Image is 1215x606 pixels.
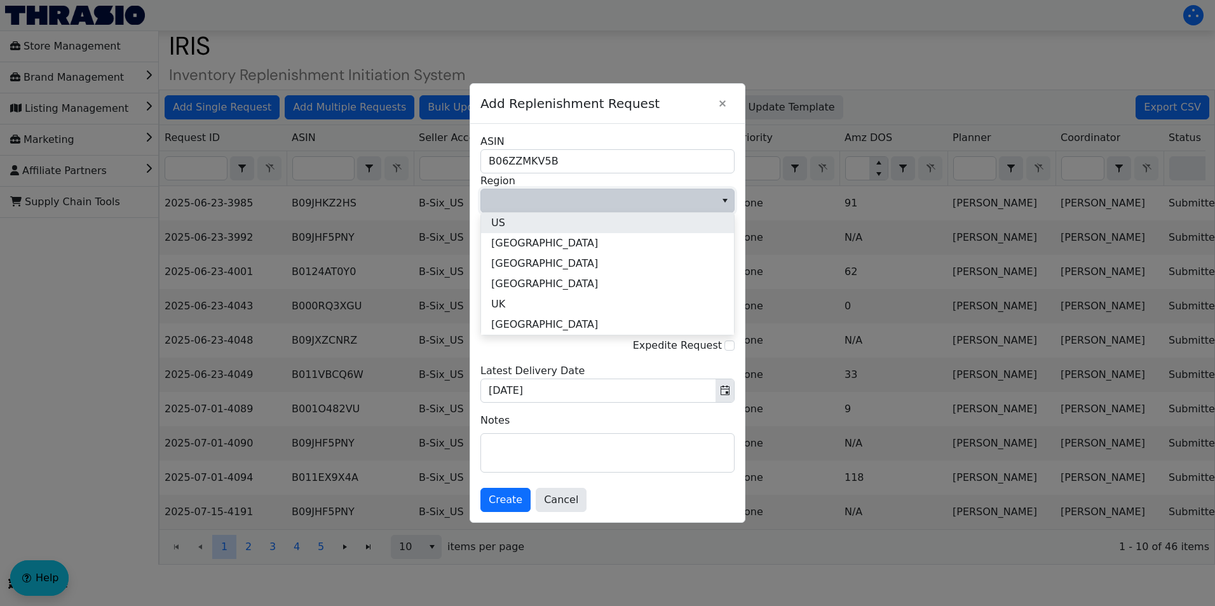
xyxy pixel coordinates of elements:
button: Cancel [536,488,587,512]
span: [GEOGRAPHIC_DATA] [491,236,598,251]
button: Toggle calendar [716,379,734,402]
span: Add Replenishment Request [480,88,710,119]
div: Please set the arrival date. [480,363,735,403]
span: Create [489,492,522,508]
span: US [491,215,505,231]
label: Latest Delivery Date [480,363,585,379]
span: UK [491,297,505,312]
span: [GEOGRAPHIC_DATA] [491,276,598,292]
input: 09/11/2025 [481,379,716,402]
span: Cancel [544,492,578,508]
span: [GEOGRAPHIC_DATA] [491,256,598,271]
span: [GEOGRAPHIC_DATA] [491,317,598,332]
button: select [716,189,734,212]
button: Close [710,91,735,116]
label: Notes [480,413,735,428]
label: Expedite Request [633,339,722,351]
button: Create [480,488,531,512]
span: Region [480,189,735,213]
label: ASIN [480,134,505,149]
